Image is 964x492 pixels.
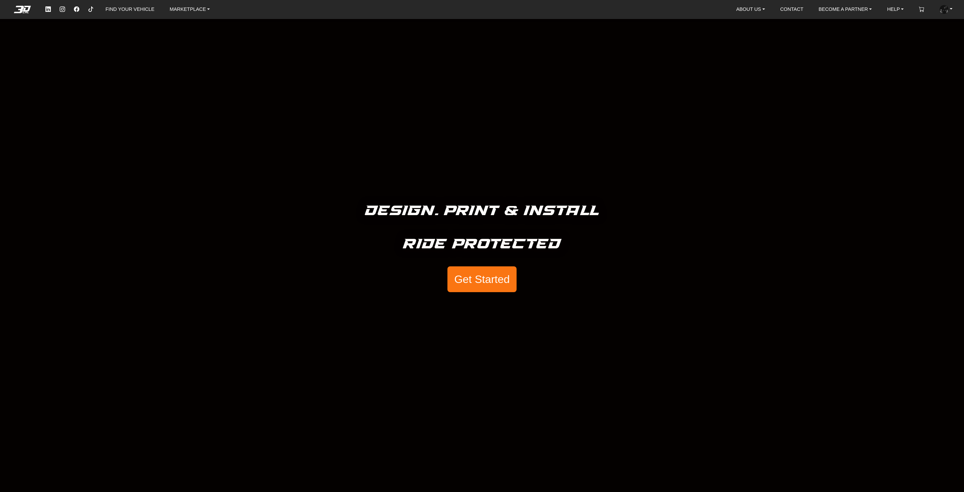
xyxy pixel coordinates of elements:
[403,233,561,256] h5: Ride Protected
[816,3,875,16] a: BECOME A PARTNER
[778,3,806,16] a: CONTACT
[884,3,906,16] a: HELP
[167,3,213,16] a: MARKETPLACE
[365,200,599,222] h5: Design. Print & Install
[734,3,768,16] a: ABOUT US
[447,266,517,292] button: Get Started
[103,3,157,16] a: FIND YOUR VEHICLE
